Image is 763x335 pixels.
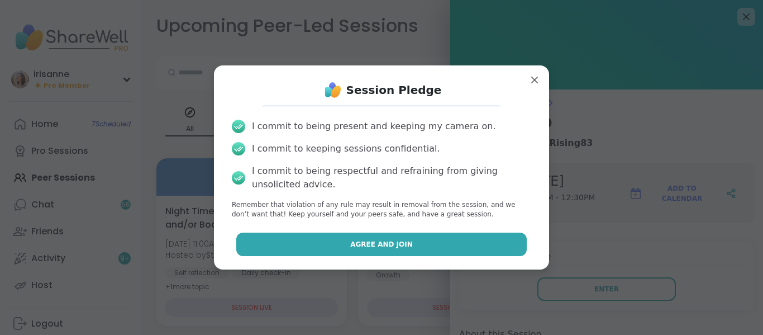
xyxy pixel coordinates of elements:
button: Agree and Join [236,233,527,256]
img: ShareWell Logo [322,79,344,101]
p: Remember that violation of any rule may result in removal from the session, and we don’t want tha... [232,200,531,219]
span: Agree and Join [350,239,413,249]
div: I commit to being present and keeping my camera on. [252,120,495,133]
h1: Session Pledge [346,82,442,98]
div: I commit to being respectful and refraining from giving unsolicited advice. [252,164,531,191]
div: I commit to keeping sessions confidential. [252,142,440,155]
